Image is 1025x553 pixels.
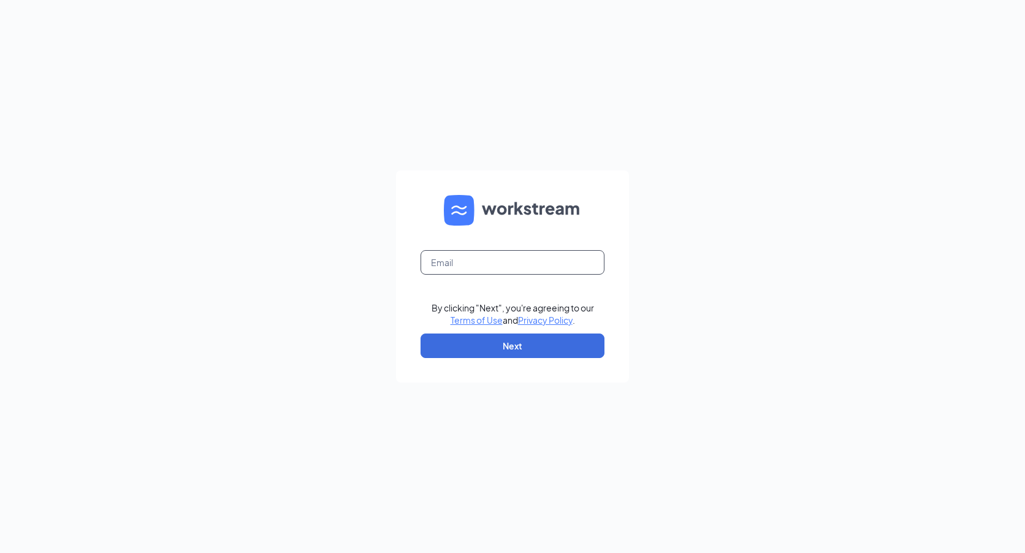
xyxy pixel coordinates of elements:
[421,334,604,358] button: Next
[451,315,503,326] a: Terms of Use
[444,195,581,226] img: WS logo and Workstream text
[421,250,604,275] input: Email
[518,315,573,326] a: Privacy Policy
[432,302,594,326] div: By clicking "Next", you're agreeing to our and .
